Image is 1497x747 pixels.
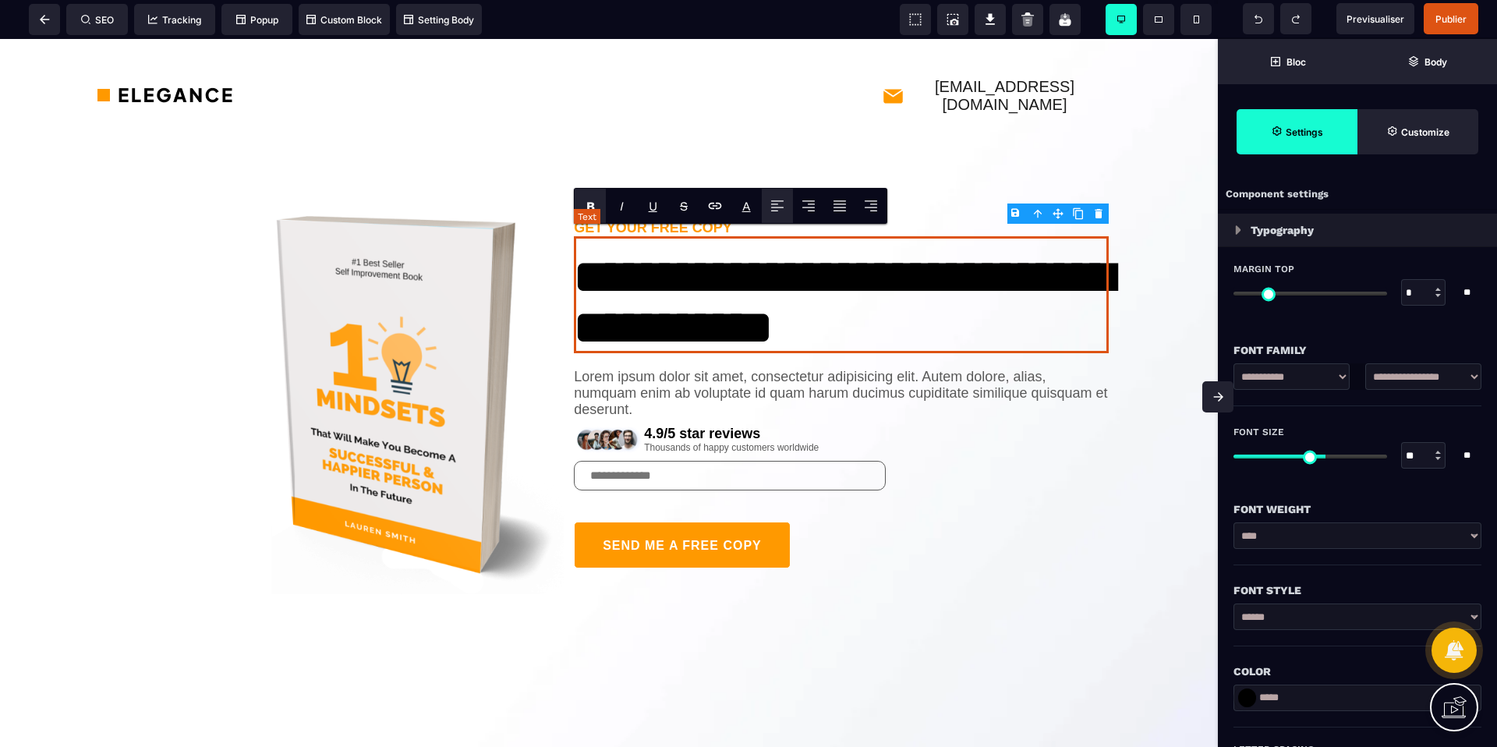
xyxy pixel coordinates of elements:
p: A [742,199,751,214]
span: Tracking [148,14,201,26]
span: Preview [1336,3,1414,34]
b: B [586,199,595,214]
img: 3641f64acada0ca4112b0c08ceba2397_book_2.png [226,118,574,593]
span: View components [900,4,931,35]
span: Font Size [1233,426,1284,438]
div: Component settings [1218,179,1497,210]
strong: Customize [1401,126,1449,138]
text: [EMAIL_ADDRESS][DOMAIN_NAME] [904,39,1105,75]
span: Popup [236,14,278,26]
div: Color [1233,662,1481,681]
span: Open Layer Manager [1357,39,1497,84]
span: Align Left [762,189,793,223]
img: 7ce4f1d884bec3e3122cfe95a8df0004_rating.png [574,385,644,416]
button: SEND ME A FREE COPY [574,483,791,529]
div: Font Weight [1233,500,1481,519]
span: Strike-through [668,189,699,223]
div: Font Style [1233,581,1481,600]
span: Publier [1435,13,1467,25]
span: Bold [575,189,606,223]
span: Link [699,189,731,223]
span: SEO [81,14,114,26]
img: 8aeef015e0ebd4251a34490ffea99928_mail.png [882,46,904,69]
span: Setting Body [404,14,474,26]
span: Align Center [793,189,824,223]
img: loading [1235,225,1241,235]
p: Typography [1251,221,1314,239]
span: Align Right [855,189,887,223]
div: Font Family [1233,341,1481,359]
strong: Body [1424,56,1447,68]
s: S [680,199,688,214]
span: Previsualiser [1347,13,1404,25]
i: I [620,199,624,214]
span: Italic [606,189,637,223]
strong: Settings [1286,126,1323,138]
span: Align Justify [824,189,855,223]
span: Open Style Manager [1357,109,1478,154]
u: U [649,199,657,214]
span: Underline [637,189,668,223]
span: Screenshot [937,4,968,35]
span: Margin Top [1233,263,1294,275]
span: Settings [1237,109,1357,154]
strong: Bloc [1286,56,1306,68]
span: Open Blocks [1218,39,1357,84]
label: Font color [742,199,751,214]
img: 36a31ef8dffae9761ab5e8e4264402e5_logo.png [97,44,232,67]
span: Custom Block [306,14,382,26]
